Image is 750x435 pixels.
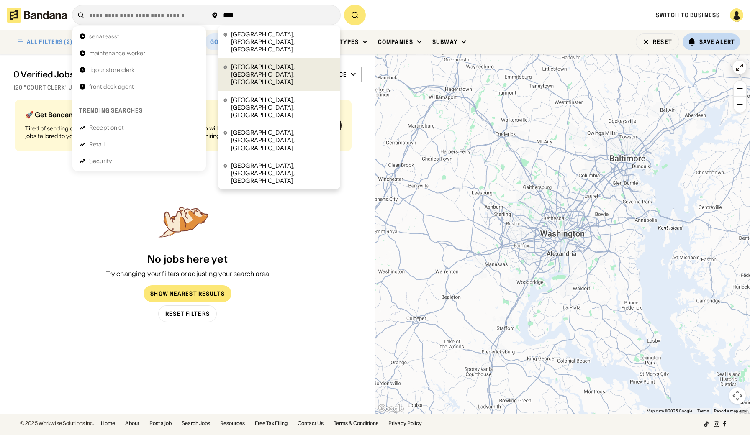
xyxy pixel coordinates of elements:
[13,69,245,79] div: 0 Verified Jobs
[27,39,72,45] div: ALL FILTERS (2)
[25,111,260,118] div: 🚀 Get Bandana Matched (100% Free)
[432,38,457,46] div: Subway
[714,409,747,413] a: Report a map error
[89,158,112,164] div: Security
[7,8,67,23] img: Bandana logotype
[231,31,335,54] div: [GEOGRAPHIC_DATA], [GEOGRAPHIC_DATA], [GEOGRAPHIC_DATA]
[377,403,405,414] a: Open this area in Google Maps (opens a new window)
[378,38,413,46] div: Companies
[231,96,335,119] div: [GEOGRAPHIC_DATA], [GEOGRAPHIC_DATA], [GEOGRAPHIC_DATA]
[298,421,324,426] a: Contact Us
[25,125,260,140] div: Tired of sending out endless job applications? Bandana Match Team will recommend jobs tailored to...
[231,129,335,152] div: [GEOGRAPHIC_DATA], [GEOGRAPHIC_DATA], [GEOGRAPHIC_DATA]
[149,421,172,426] a: Post a job
[20,421,94,426] div: © 2025 Workwise Solutions Inc.
[377,403,405,414] img: Google
[79,107,143,114] div: Trending searches
[89,33,119,39] div: senateasst
[89,50,146,56] div: maintenance worker
[165,311,210,317] div: Reset Filters
[150,291,224,297] div: Show Nearest Results
[147,253,228,266] div: No jobs here yet
[210,38,251,46] div: Government
[89,141,105,147] div: Retail
[231,162,335,185] div: [GEOGRAPHIC_DATA], [GEOGRAPHIC_DATA], [GEOGRAPHIC_DATA]
[647,409,692,413] span: Map data ©2025 Google
[106,269,270,278] div: Try changing your filters or adjusting your search area
[255,421,288,426] a: Free Tax Filing
[220,421,245,426] a: Resources
[89,125,124,130] div: Receptionist
[89,84,134,90] div: front desk agent
[231,63,335,86] div: [GEOGRAPHIC_DATA], [GEOGRAPHIC_DATA], [GEOGRAPHIC_DATA]
[101,421,115,426] a: Home
[729,387,746,404] button: Map camera controls
[13,84,362,91] div: 120 "court clerk" jobs on [DOMAIN_NAME]
[388,421,422,426] a: Privacy Policy
[697,409,709,413] a: Terms (opens in new tab)
[699,38,735,46] div: Save Alert
[13,96,362,203] div: grid
[656,11,720,19] a: Switch to Business
[125,421,139,426] a: About
[182,421,210,426] a: Search Jobs
[334,421,378,426] a: Terms & Conditions
[653,39,672,45] div: Reset
[327,38,359,46] div: Job Types
[89,67,135,73] div: liqour store clerk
